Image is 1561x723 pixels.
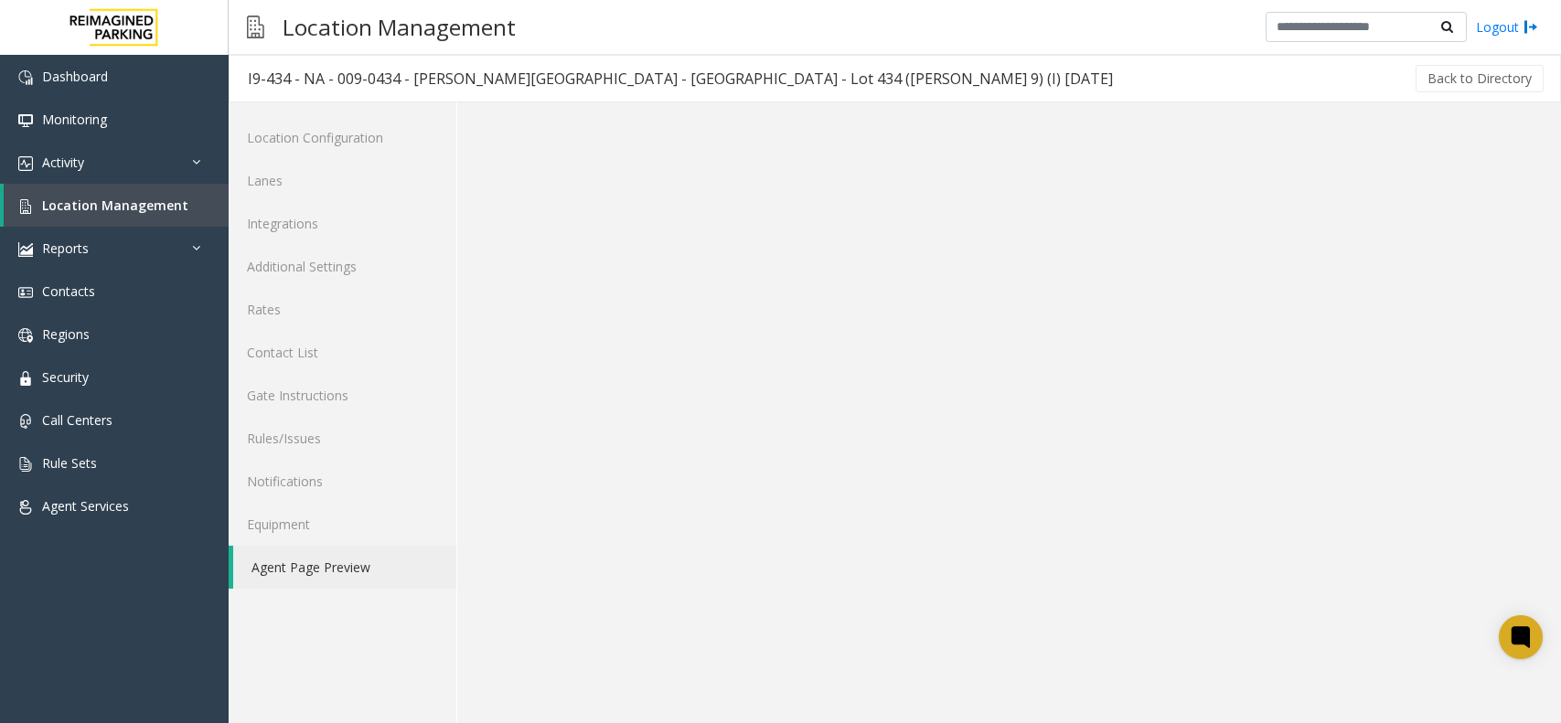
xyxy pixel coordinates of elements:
[42,325,90,343] span: Regions
[229,460,456,503] a: Notifications
[42,239,89,257] span: Reports
[229,374,456,417] a: Gate Instructions
[248,67,1113,90] div: I9-434 - NA - 009-0434 - [PERSON_NAME][GEOGRAPHIC_DATA] - [GEOGRAPHIC_DATA] - Lot 434 ([PERSON_NA...
[18,371,33,386] img: 'icon'
[273,5,525,49] h3: Location Management
[42,368,89,386] span: Security
[229,331,456,374] a: Contact List
[233,546,456,589] a: Agent Page Preview
[42,197,188,214] span: Location Management
[42,497,129,515] span: Agent Services
[42,411,112,429] span: Call Centers
[18,113,33,128] img: 'icon'
[42,111,107,128] span: Monitoring
[18,285,33,300] img: 'icon'
[229,245,456,288] a: Additional Settings
[229,116,456,159] a: Location Configuration
[229,417,456,460] a: Rules/Issues
[42,68,108,85] span: Dashboard
[229,288,456,331] a: Rates
[18,500,33,515] img: 'icon'
[42,282,95,300] span: Contacts
[1476,17,1538,37] a: Logout
[42,454,97,472] span: Rule Sets
[18,414,33,429] img: 'icon'
[42,154,84,171] span: Activity
[18,70,33,85] img: 'icon'
[1524,17,1538,37] img: logout
[229,503,456,546] a: Equipment
[229,159,456,202] a: Lanes
[18,457,33,472] img: 'icon'
[229,202,456,245] a: Integrations
[1416,65,1544,92] button: Back to Directory
[18,199,33,214] img: 'icon'
[18,328,33,343] img: 'icon'
[18,242,33,257] img: 'icon'
[18,156,33,171] img: 'icon'
[4,184,229,227] a: Location Management
[247,5,264,49] img: pageIcon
